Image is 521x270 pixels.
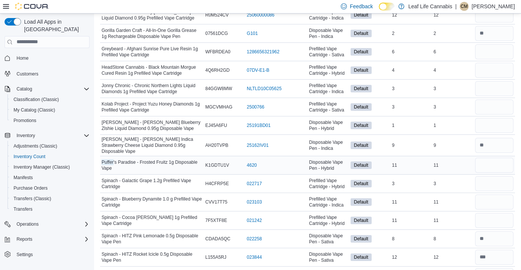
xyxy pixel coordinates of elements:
[354,180,368,187] span: Default
[11,142,90,151] span: Adjustments (Classic)
[11,173,90,182] span: Manifests
[11,106,90,115] span: My Catalog (Classic)
[432,66,473,75] div: 4
[309,159,347,171] span: Disposable Vape Pen - Hybrid
[247,67,269,73] a: 07DV-E1-B
[11,173,36,182] a: Manifests
[11,205,90,214] span: Transfers
[17,252,33,258] span: Settings
[247,236,262,242] a: 022258
[351,122,372,129] span: Default
[351,85,372,92] span: Default
[205,181,229,187] span: H4CFRP5E
[354,85,368,92] span: Default
[11,95,90,104] span: Classification (Classic)
[102,83,202,95] span: Jonny Chronic - Chronic Northern Lights Liquid Diamonds 1g Prefilled Vape Cartridge
[432,179,473,188] div: 3
[247,104,264,110] a: 2500766
[354,67,368,74] span: Default
[8,94,93,105] button: Classification (Classic)
[14,143,57,149] span: Adjustments (Classic)
[432,198,473,207] div: 11
[11,205,35,214] a: Transfers
[205,217,227,223] span: 7F5XTF8E
[14,235,35,244] button: Reports
[205,12,229,18] span: R0M524CV
[11,184,51,193] a: Purchase Orders
[354,12,368,18] span: Default
[102,178,202,190] span: Spinach - Galactic Grape 1.2g Prefilled Vape Cartridge
[205,104,232,110] span: MGCVMHAG
[247,217,262,223] a: 021242
[309,64,347,76] span: Prefilled Vape Cartridge - Hybrid
[11,194,54,203] a: Transfers (Classic)
[8,183,93,193] button: Purchase Orders
[102,196,202,208] span: Spinach - Blueberry Dynamite 1.0 g Prefilled Vape Cartridge
[247,254,262,260] a: 023844
[17,236,32,242] span: Reports
[247,49,279,55] a: 1286656321962
[102,251,202,263] span: Spinach - HITZ Rocket Icicle 0.5g Disposable Vape Pen
[205,199,228,205] span: CVV17T75
[205,49,231,55] span: WFBRDEA0
[432,161,473,170] div: 11
[17,55,29,61] span: Home
[102,159,202,171] span: Puffer's Paradise - Frosted Fruitz 1g Disposable Vape
[351,48,372,56] span: Default
[432,84,473,93] div: 3
[354,104,368,110] span: Default
[247,30,258,36] a: G101
[2,68,93,79] button: Customers
[309,27,347,39] span: Disposable Vape Pen - Indica
[14,220,42,229] button: Operations
[14,131,38,140] button: Inventory
[309,233,347,245] span: Disposable Vape Pen - Sativa
[14,69,41,78] a: Customers
[14,220,90,229] span: Operations
[11,152,90,161] span: Inventory Count
[309,214,347,226] span: Prefilled Vape Cartridge - Hybrid
[455,2,457,11] p: |
[102,46,202,58] span: Greybeard - Afghani Sunrise Pure Live Resin 1g Prefilled Vape Cartridge
[14,53,90,63] span: Home
[351,103,372,111] span: Default
[379,3,395,11] input: Dark Mode
[351,198,372,206] span: Default
[8,115,93,126] button: Promotions
[17,133,35,139] span: Inventory
[432,121,473,130] div: 1
[390,253,432,262] div: 12
[14,250,36,259] a: Settings
[390,216,432,225] div: 11
[102,9,202,21] span: General Admission - Very [PERSON_NAME] Liquid Diamond 0.95g Prefilled Vape Cartridge
[351,66,372,74] span: Default
[14,164,70,170] span: Inventory Manager (Classic)
[309,119,347,131] span: Disposable Vape Pen - Hybrid
[2,234,93,244] button: Reports
[354,162,368,169] span: Default
[354,254,368,261] span: Default
[205,142,228,148] span: AH20TVPB
[309,101,347,113] span: Prefilled Vape Cartridge - Sativa
[11,142,60,151] a: Adjustments (Classic)
[17,221,39,227] span: Operations
[11,184,90,193] span: Purchase Orders
[390,66,432,75] div: 4
[390,161,432,170] div: 11
[309,251,347,263] span: Disposable Vape Pen - Sativa
[432,103,473,112] div: 3
[11,152,49,161] a: Inventory Count
[2,249,93,260] button: Settings
[432,29,473,38] div: 2
[432,253,473,262] div: 12
[205,236,231,242] span: CDADA5QC
[309,83,347,95] span: Prefilled Vape Cartridge - Indica
[8,141,93,151] button: Adjustments (Classic)
[14,69,90,78] span: Customers
[390,29,432,38] div: 2
[14,118,36,124] span: Promotions
[390,121,432,130] div: 1
[354,122,368,129] span: Default
[11,163,90,172] span: Inventory Manager (Classic)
